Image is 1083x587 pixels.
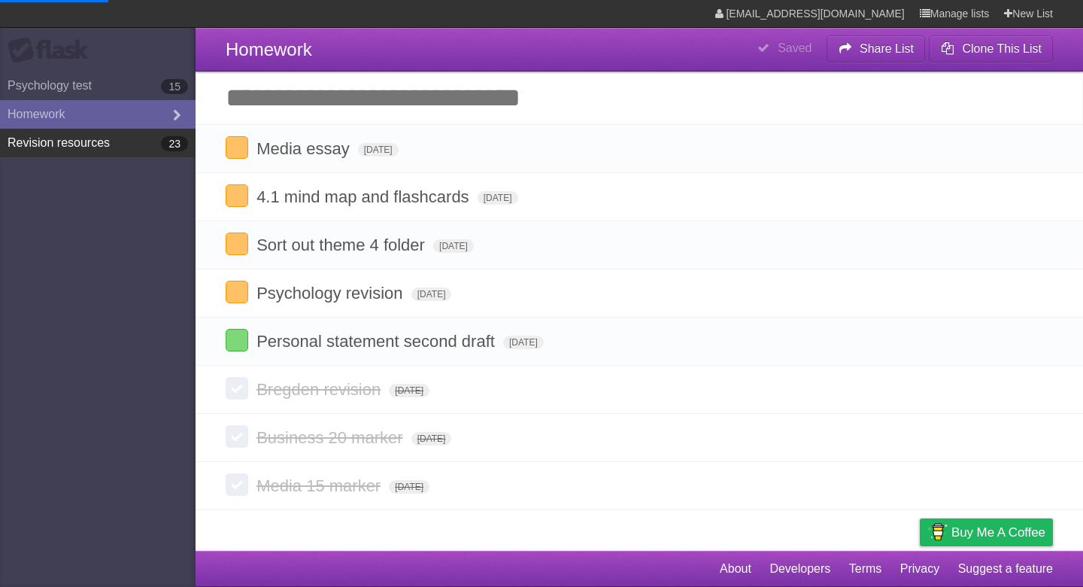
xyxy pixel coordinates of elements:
[256,428,406,447] span: Business 20 marker
[226,281,248,303] label: Done
[478,191,518,205] span: [DATE]
[962,42,1042,55] b: Clone This List
[226,425,248,448] label: Done
[256,476,384,495] span: Media 15 marker
[389,480,429,494] span: [DATE]
[226,233,248,255] label: Done
[927,519,948,545] img: Buy me a coffee
[226,377,248,400] label: Done
[226,184,248,207] label: Done
[256,236,429,254] span: Sort out theme 4 folder
[958,555,1053,583] a: Suggest a feature
[389,384,429,397] span: [DATE]
[503,336,544,349] span: [DATE]
[226,136,248,159] label: Done
[161,79,188,94] b: 15
[256,380,384,399] span: Bregden revision
[929,35,1053,62] button: Clone This List
[778,41,811,54] b: Saved
[769,555,830,583] a: Developers
[226,473,248,496] label: Done
[860,42,914,55] b: Share List
[8,37,98,64] div: Flask
[411,287,452,301] span: [DATE]
[256,284,406,303] span: Psychology revision
[256,332,499,351] span: Personal statement second draft
[226,329,248,351] label: Done
[256,139,353,158] span: Media essay
[827,35,926,62] button: Share List
[900,555,939,583] a: Privacy
[849,555,882,583] a: Terms
[720,555,751,583] a: About
[161,136,188,151] b: 23
[256,187,473,206] span: 4.1 mind map and flashcards
[433,239,474,253] span: [DATE]
[920,519,1053,546] a: Buy me a coffee
[358,143,399,157] span: [DATE]
[226,39,312,59] span: Homework
[951,519,1045,546] span: Buy me a coffee
[411,432,452,446] span: [DATE]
